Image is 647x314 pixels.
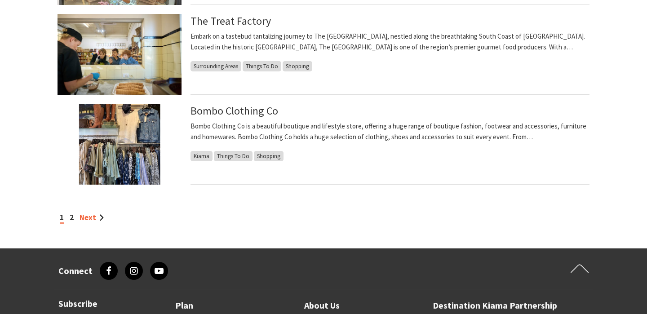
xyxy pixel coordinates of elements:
[243,61,281,71] span: Things To Do
[191,14,271,28] a: The Treat Factory
[58,265,93,276] h3: Connect
[283,61,312,71] span: Shopping
[304,298,340,313] a: About Us
[80,212,104,222] a: Next
[254,151,284,161] span: Shopping
[191,61,241,71] span: Surrounding Areas
[175,298,193,313] a: Plan
[58,298,153,309] h3: Subscribe
[58,14,182,95] img: Children watching chocolatier working at The Treat Factory
[191,31,589,53] p: Embark on a tastebud tantalizing journey to The [GEOGRAPHIC_DATA], nestled along the breathtaking...
[191,121,589,142] p: Bombo Clothing Co is a beautiful boutique and lifestyle store, offering a huge range of boutique ...
[70,212,74,222] a: 2
[433,298,557,313] a: Destination Kiama Partnership
[60,212,64,224] span: 1
[191,104,278,118] a: Bombo Clothing Co
[191,151,213,161] span: Kiama
[214,151,253,161] span: Things To Do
